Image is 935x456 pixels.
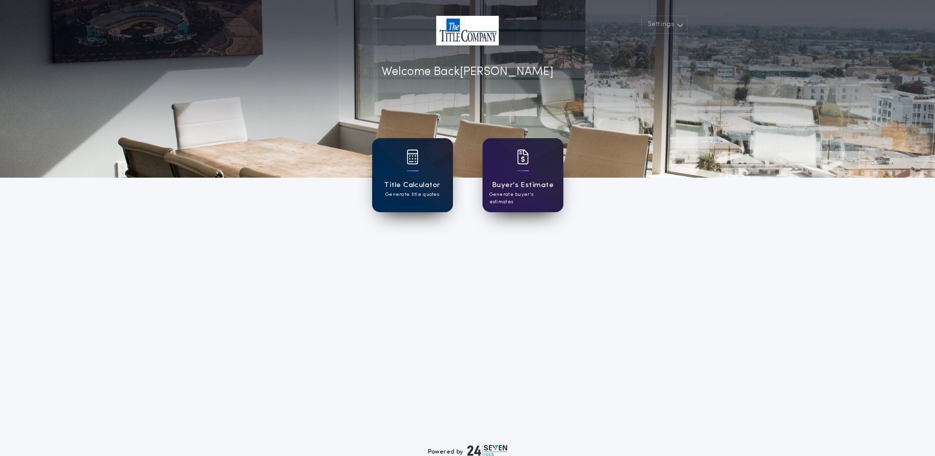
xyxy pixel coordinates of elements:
img: card icon [517,150,529,164]
img: account-logo [436,16,499,45]
a: card iconTitle CalculatorGenerate title quotes [372,138,453,212]
p: Generate title quotes [385,191,439,198]
img: card icon [407,150,418,164]
button: Settings [641,16,688,34]
h1: Title Calculator [384,180,440,191]
h1: Buyer's Estimate [492,180,554,191]
p: Welcome Back [PERSON_NAME] [381,63,554,81]
p: Generate buyer's estimates [489,191,556,206]
a: card iconBuyer's EstimateGenerate buyer's estimates [483,138,563,212]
